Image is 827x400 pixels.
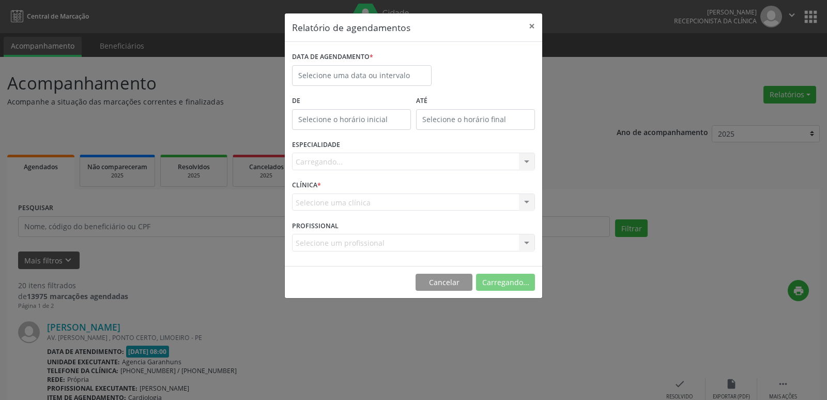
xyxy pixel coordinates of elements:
[292,21,410,34] h5: Relatório de agendamentos
[292,65,432,86] input: Selecione uma data ou intervalo
[416,109,535,130] input: Selecione o horário final
[292,218,339,234] label: PROFISSIONAL
[292,109,411,130] input: Selecione o horário inicial
[416,274,472,291] button: Cancelar
[292,137,340,153] label: ESPECIALIDADE
[416,93,535,109] label: ATÉ
[292,93,411,109] label: De
[476,274,535,291] button: Carregando...
[292,49,373,65] label: DATA DE AGENDAMENTO
[292,177,321,194] label: CLÍNICA
[522,13,542,39] button: Close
